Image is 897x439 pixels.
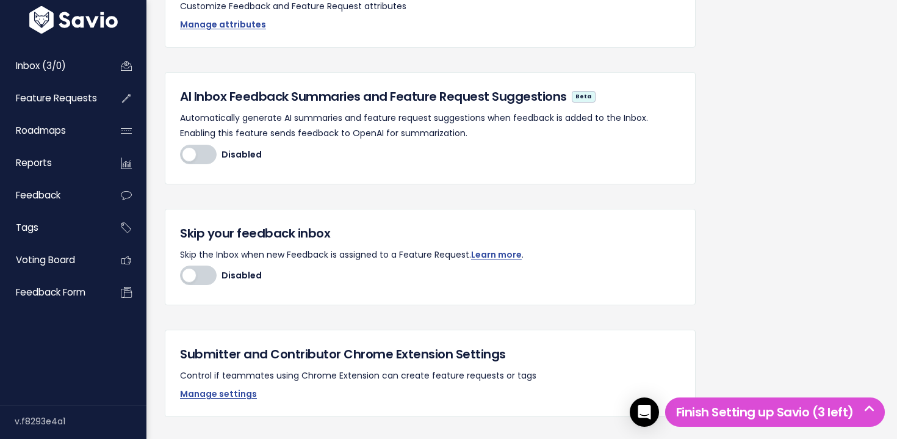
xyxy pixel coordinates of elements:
[3,181,101,209] a: Feedback
[16,92,97,104] span: Feature Requests
[630,397,659,427] div: Open Intercom Messenger
[15,405,146,437] div: v.f8293e4a1
[26,6,121,34] img: logo-white.9d6f32f41409.svg
[16,286,85,299] span: Feedback form
[180,87,680,106] h5: AI Inbox Feedback Summaries and Feature Request Suggestions
[16,253,75,266] span: Voting Board
[575,93,591,100] strong: Beta
[222,266,262,285] span: Disabled
[16,221,38,234] span: Tags
[3,117,101,145] a: Roadmaps
[222,145,262,164] span: Disabled
[671,403,879,421] h5: Finish Setting up Savio (3 left)
[16,189,60,201] span: Feedback
[3,149,101,177] a: Reports
[180,224,680,242] h5: Skip your feedback inbox
[16,156,52,169] span: Reports
[471,249,522,261] a: Learn more
[3,52,101,80] a: Inbox (3/0)
[3,246,101,274] a: Voting Board
[3,278,101,307] a: Feedback form
[16,124,66,137] span: Roadmaps
[180,18,266,31] a: Manage attributes
[180,247,680,263] p: Skip the Inbox when new Feedback is assigned to a Feature Request. .
[16,59,66,72] span: Inbox (3/0)
[3,84,101,112] a: Feature Requests
[3,214,101,242] a: Tags
[180,388,257,400] a: Manage settings
[180,345,680,363] h5: Submitter and Contributor Chrome Extension Settings
[180,111,680,141] p: Automatically generate AI summaries and feature request suggestions when feedback is added to the...
[180,368,680,383] p: Control if teammates using Chrome Extension can create feature requests or tags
